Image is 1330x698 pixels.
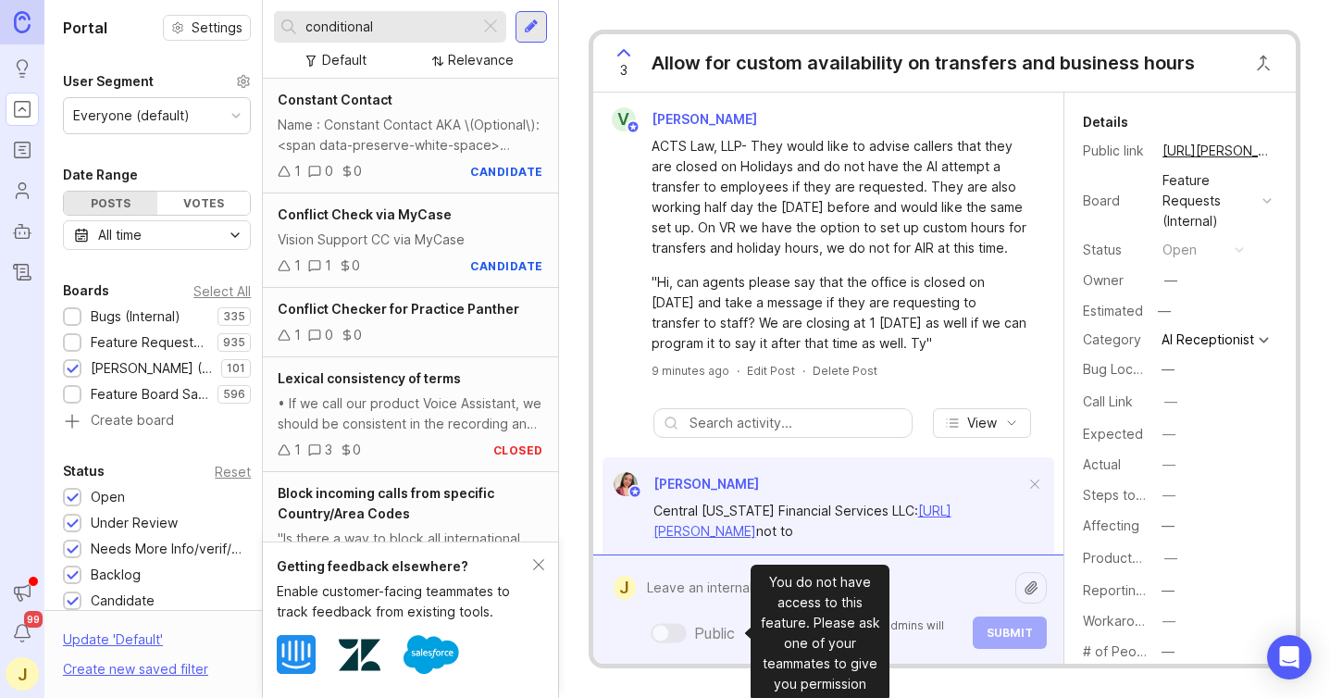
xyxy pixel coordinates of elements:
[277,556,532,577] div: Getting feedback elsewhere?
[14,11,31,32] img: Canny Home
[263,472,557,607] a: Block incoming calls from specific Country/Area Codes"Is there a way to block all international c...
[263,357,557,472] a: Lexical consistency of terms• If we call our product Voice Assistant, we should be consistent in ...
[305,17,471,37] input: Search...
[325,256,331,276] div: 1
[278,206,452,222] span: Conflict Check via MyCase
[6,657,39,691] button: J
[6,133,39,167] a: Roadmaps
[278,92,392,107] span: Constant Contact
[6,256,39,289] a: Changelog
[263,193,557,288] a: Conflict Check via MyCaseVision Support CC via MyCase110candidate
[278,115,542,156] div: Name : Constant Contact AKA \(Optional\): <span data-preserve-white-space></span> URL : < [URL][D...
[614,472,638,496] img: Zuleica Garcia
[294,256,301,276] div: 1
[339,634,380,676] img: Zendesk logo
[277,635,316,674] img: Intercom logo
[6,215,39,248] a: Autopilot
[448,50,514,70] div: Relevance
[6,174,39,207] a: Users
[470,258,543,274] div: candidate
[278,529,542,569] div: "Is there a way to block all international calls?" [URL][DOMAIN_NAME]
[6,576,39,609] button: Announcements
[6,93,39,126] a: Portal
[278,485,494,521] span: Block incoming calls from specific Country/Area Codes
[1267,635,1311,679] div: Open Intercom Messenger
[294,440,301,460] div: 1
[294,325,301,345] div: 1
[24,611,43,628] span: 99
[354,325,362,345] div: 0
[322,50,367,70] div: Default
[278,370,461,386] span: Lexical consistency of terms
[352,256,360,276] div: 0
[325,325,333,345] div: 0
[354,161,362,181] div: 0
[278,230,542,250] div: Vision Support CC via MyCase
[325,440,332,460] div: 3
[628,485,641,499] img: member badge
[263,288,557,357] a: Conflict Checker for Practice Panther100
[325,161,333,181] div: 0
[470,164,543,180] div: candidate
[404,627,459,682] img: Salesforce logo
[493,442,543,458] div: closed
[6,52,39,85] a: Ideas
[277,581,532,622] div: Enable customer-facing teammates to track feedback from existing tools.
[6,617,39,650] button: Notifications
[294,161,301,181] div: 1
[278,301,519,317] span: Conflict Checker for Practice Panther
[263,79,557,193] a: Constant ContactName : Constant Contact AKA \(Optional\): <span data-preserve-white-space></span>...
[353,440,361,460] div: 0
[626,120,640,134] img: member badge
[612,107,636,131] div: V
[278,393,542,434] div: • If we call our product Voice Assistant, we should be consistent in the recording and not them v...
